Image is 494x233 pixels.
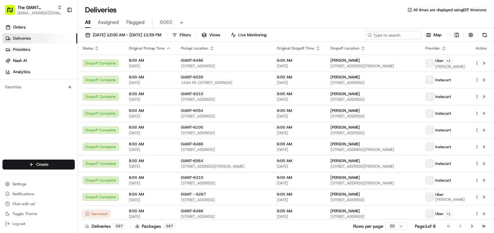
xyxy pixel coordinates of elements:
[445,57,452,64] button: +1
[36,162,48,167] span: Create
[135,223,175,229] div: Packages
[445,210,452,217] button: +1
[181,164,267,169] span: [STREET_ADDRESS][PERSON_NAME]
[85,223,125,229] div: Deliveries
[129,58,171,63] span: 8:00 AM
[181,80,267,85] span: 1544 PA-[STREET_ADDRESS]
[181,181,267,186] span: [STREET_ADDRESS]
[181,64,267,68] span: [STREET_ADDRESS]
[181,114,267,119] span: [STREET_ADDRESS]
[181,75,203,80] span: GIANT-6030
[181,108,203,113] span: GIANT-6054
[435,64,465,69] span: [PERSON_NAME]
[330,192,360,197] span: [PERSON_NAME]
[181,209,203,213] span: GIANT-6486
[330,142,360,147] span: [PERSON_NAME]
[330,164,415,169] span: [STREET_ADDRESS][PERSON_NAME]
[228,31,269,39] button: Live Monitoring
[2,219,75,228] button: Log out
[199,31,223,39] button: Views
[353,223,383,229] p: Rows per page
[129,158,171,163] span: 8:00 AM
[277,214,321,219] span: [DATE]
[435,77,451,82] span: Instacart
[181,197,267,202] span: [STREET_ADDRESS]
[277,58,321,63] span: 9:00 AM
[164,223,175,229] div: 397
[17,11,62,15] button: [EMAIL_ADDRESS][DOMAIN_NAME]
[129,114,171,119] span: [DATE]
[480,31,489,39] button: Refresh
[435,192,444,197] span: Uber
[181,58,203,63] span: GIANT-6486
[13,69,30,75] span: Analytics
[365,31,421,39] input: Type to search
[277,108,321,113] span: 9:00 AM
[277,97,321,102] span: [DATE]
[129,175,171,180] span: 8:00 AM
[277,80,321,85] span: [DATE]
[13,24,25,30] span: Orders
[330,80,415,85] span: [STREET_ADDRESS]
[330,147,415,152] span: [STREET_ADDRESS][PERSON_NAME]
[433,32,442,38] span: Map
[12,182,26,187] span: Settings
[330,46,359,51] span: Dropoff Location
[129,130,171,135] span: [DATE]
[435,111,451,116] span: Instacart
[129,64,171,68] span: [DATE]
[415,223,436,229] div: Page 1 of 8
[83,210,110,218] button: Canceled
[2,180,75,188] button: Settings
[277,181,321,186] span: [DATE]
[2,22,77,32] a: Orders
[129,46,165,51] span: Original Pickup Time
[330,175,360,180] span: [PERSON_NAME]
[113,223,125,229] div: 397
[277,209,321,213] span: 9:00 AM
[169,31,194,39] button: Filters
[129,125,171,130] span: 8:00 AM
[129,209,171,213] span: 8:00 AM
[330,108,360,113] span: [PERSON_NAME]
[277,91,321,96] span: 9:00 AM
[277,175,321,180] span: 9:00 AM
[330,114,415,119] span: [STREET_ADDRESS]
[423,31,444,39] button: Map
[129,75,171,80] span: 8:00 AM
[17,4,55,11] button: The GIANT Company
[435,197,465,202] span: [PERSON_NAME]
[129,108,171,113] span: 8:00 AM
[181,175,203,180] span: GIANT-6310
[129,164,171,169] span: [DATE]
[435,58,444,63] span: Uber
[2,209,75,218] button: Toggle Theme
[83,46,93,51] span: Status
[181,130,267,135] span: [STREET_ADDRESS]
[330,214,415,219] span: [STREET_ADDRESS]
[126,19,145,26] span: Flagged
[435,128,451,133] span: Instacart
[435,94,451,99] span: Instacart
[2,160,75,169] button: Create
[277,75,321,80] span: 9:00 AM
[181,46,208,51] span: Pickup Location
[160,19,172,26] span: 6065
[129,91,171,96] span: 8:00 AM
[2,45,77,55] a: Providers
[330,58,360,63] span: [PERSON_NAME]
[93,32,161,38] span: [DATE] 12:00 AM - [DATE] 11:59 PM
[181,142,203,147] span: GIANT-6486
[181,158,203,163] span: GIANT-6564
[12,191,34,196] span: Notifications
[129,147,171,152] span: [DATE]
[435,178,451,183] span: Instacart
[277,125,321,130] span: 9:00 AM
[277,158,321,163] span: 9:00 AM
[277,46,314,51] span: Original Dropoff Time
[12,221,25,226] span: Log out
[277,192,321,197] span: 9:00 AM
